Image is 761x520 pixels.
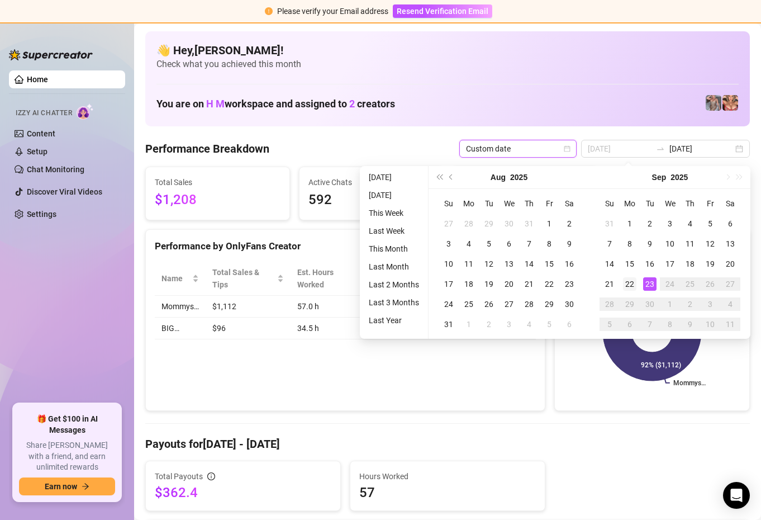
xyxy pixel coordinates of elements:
[683,318,697,331] div: 9
[27,187,102,196] a: Discover Viral Videos
[364,188,424,202] li: [DATE]
[364,171,424,184] li: [DATE]
[564,145,570,152] span: calendar
[502,277,516,291] div: 20
[155,176,280,188] span: Total Sales
[643,277,657,291] div: 23
[663,277,677,291] div: 24
[724,318,737,331] div: 11
[724,297,737,311] div: 4
[660,274,680,294] td: 2025-09-24
[265,7,273,15] span: exclamation-circle
[700,234,720,254] td: 2025-09-12
[359,484,536,502] span: 57
[502,217,516,230] div: 30
[663,237,677,250] div: 10
[663,318,677,331] div: 8
[660,254,680,274] td: 2025-09-17
[543,257,556,271] div: 15
[643,318,657,331] div: 7
[482,237,496,250] div: 5
[563,318,576,331] div: 6
[563,277,576,291] div: 23
[364,296,424,309] li: Last 3 Months
[462,318,475,331] div: 1
[442,217,455,230] div: 27
[640,274,660,294] td: 2025-09-23
[482,217,496,230] div: 29
[145,436,750,452] h4: Payouts for [DATE] - [DATE]
[700,193,720,214] th: Fr
[155,470,203,483] span: Total Payouts
[439,314,459,334] td: 2025-08-31
[559,214,579,234] td: 2025-08-02
[479,234,499,254] td: 2025-08-05
[563,297,576,311] div: 30
[640,314,660,334] td: 2025-10-07
[19,440,115,473] span: Share [PERSON_NAME] with a friend, and earn unlimited rewards
[206,296,291,318] td: $1,112
[519,214,539,234] td: 2025-07-31
[479,274,499,294] td: 2025-08-19
[462,257,475,271] div: 11
[600,314,620,334] td: 2025-10-05
[600,193,620,214] th: Su
[643,257,657,271] div: 16
[539,314,559,334] td: 2025-09-05
[212,266,275,291] span: Total Sales & Tips
[670,166,688,188] button: Choose a year
[703,297,717,311] div: 3
[559,254,579,274] td: 2025-08-16
[499,234,519,254] td: 2025-08-06
[623,257,636,271] div: 15
[640,214,660,234] td: 2025-09-02
[206,262,291,296] th: Total Sales & Tips
[155,262,206,296] th: Name
[359,470,536,483] span: Hours Worked
[27,147,47,156] a: Setup
[291,318,376,339] td: 34.5 h
[442,297,455,311] div: 24
[459,193,479,214] th: Mo
[623,318,636,331] div: 6
[502,318,516,331] div: 3
[680,294,700,314] td: 2025-10-02
[640,294,660,314] td: 2025-09-30
[700,254,720,274] td: 2025-09-19
[640,193,660,214] th: Tu
[364,260,424,273] li: Last Month
[643,297,657,311] div: 30
[308,190,434,211] span: 592
[491,166,506,188] button: Choose a month
[155,190,280,211] span: $1,208
[439,234,459,254] td: 2025-08-03
[663,297,677,311] div: 1
[161,272,190,285] span: Name
[683,237,697,250] div: 11
[543,217,556,230] div: 1
[559,274,579,294] td: 2025-08-23
[479,314,499,334] td: 2025-09-02
[600,274,620,294] td: 2025-09-21
[623,297,636,311] div: 29
[539,193,559,214] th: Fr
[700,314,720,334] td: 2025-10-10
[502,237,516,250] div: 6
[623,277,636,291] div: 22
[620,193,640,214] th: Mo
[397,7,488,16] span: Resend Verification Email
[643,237,657,250] div: 9
[543,277,556,291] div: 22
[364,314,424,327] li: Last Year
[603,217,616,230] div: 31
[620,294,640,314] td: 2025-09-29
[720,193,740,214] th: Sa
[462,237,475,250] div: 4
[45,482,77,491] span: Earn now
[603,297,616,311] div: 28
[479,254,499,274] td: 2025-08-12
[459,294,479,314] td: 2025-08-25
[519,274,539,294] td: 2025-08-21
[543,237,556,250] div: 8
[291,296,376,318] td: 57.0 h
